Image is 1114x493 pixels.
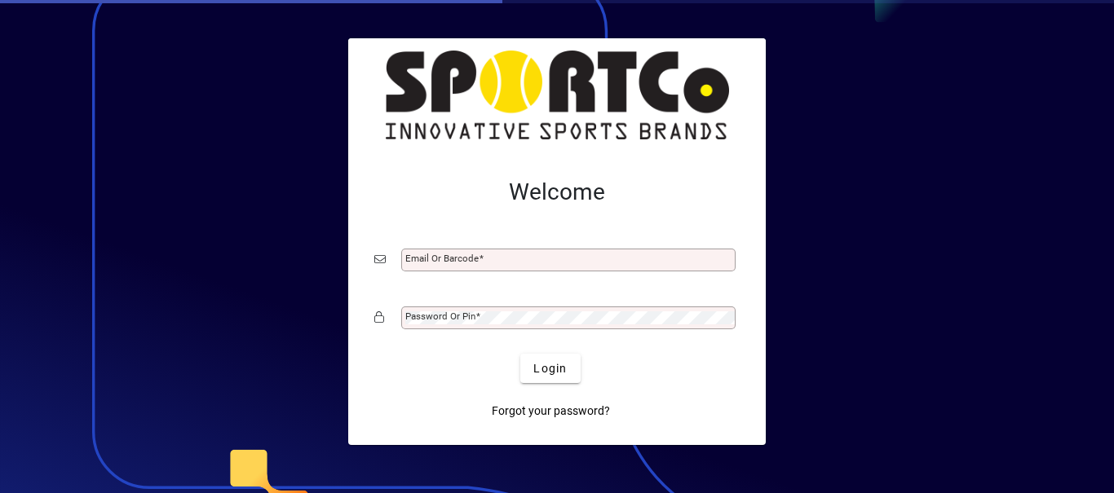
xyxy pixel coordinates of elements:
span: Login [533,360,567,377]
h2: Welcome [374,178,740,206]
span: Forgot your password? [492,403,610,420]
mat-label: Password or Pin [405,310,475,322]
button: Login [520,354,580,383]
mat-label: Email or Barcode [405,253,479,264]
a: Forgot your password? [485,396,617,425]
